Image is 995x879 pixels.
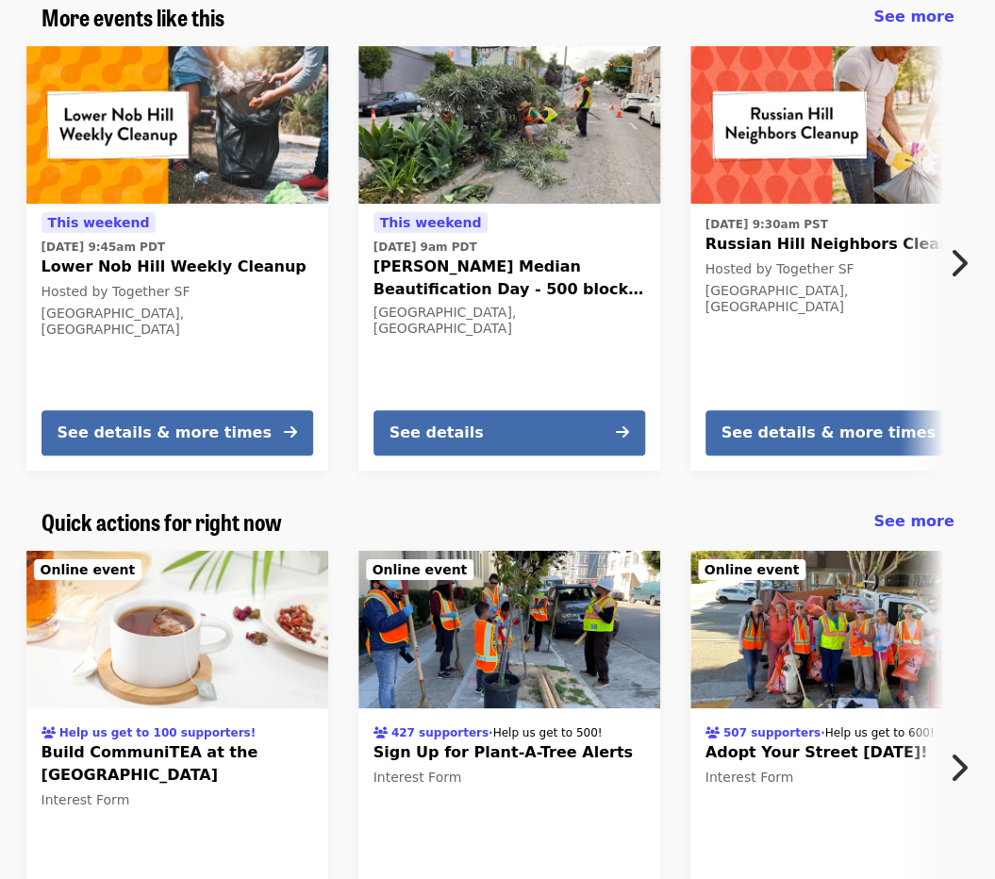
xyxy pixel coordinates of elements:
[41,239,165,256] time: [DATE] 9:45am PDT
[358,46,660,205] img: Guerrero Median Beautification Day - 500 block and 600 block organized by SF Public Works
[373,239,477,256] time: [DATE] 9am PDT
[373,770,462,785] span: Interest Form
[690,46,992,205] img: Russian Hill Neighbors Cleanup organized by Together SF
[705,410,977,456] button: See details & more times
[373,256,645,301] span: [PERSON_NAME] Median Beautification Day - 500 block and 600 block
[690,46,992,471] a: See details for "Russian Hill Neighbors Cleanup"
[41,792,130,807] span: Interest Form
[705,770,794,785] span: Interest Form
[26,508,970,536] div: Quick actions for right now
[373,721,603,741] div: ·
[492,726,602,739] span: Help us get to 500!
[390,422,484,444] div: See details
[41,284,191,299] span: Hosted by Together SF
[26,551,328,709] img: Build CommuniTEA at the Street Tree Nursery organized by SF Public Works
[824,726,934,739] span: Help us get to 600!
[391,726,489,739] span: 427 supporters
[933,741,995,794] button: Next item
[41,508,282,536] a: Quick actions for right now
[41,4,224,31] a: More events like this
[41,741,313,787] span: Build CommuniTEA at the [GEOGRAPHIC_DATA]
[26,46,328,205] img: Lower Nob Hill Weekly Cleanup organized by Together SF
[373,562,468,577] span: Online event
[26,46,328,471] a: See details for "Lower Nob Hill Weekly Cleanup"
[58,422,272,444] div: See details & more times
[26,4,970,31] div: More events like this
[41,505,282,538] span: Quick actions for right now
[949,750,968,786] i: chevron-right icon
[41,726,56,739] i: users icon
[705,721,935,741] div: ·
[723,726,821,739] span: 507 supporters
[705,562,800,577] span: Online event
[41,410,313,456] button: See details & more times
[373,741,645,764] span: Sign Up for Plant-A-Tree Alerts
[873,510,954,533] a: See more
[690,551,992,709] img: Adopt Your Street Today! organized by SF Public Works
[705,283,977,315] div: [GEOGRAPHIC_DATA], [GEOGRAPHIC_DATA]
[373,726,388,739] i: users icon
[873,6,954,28] a: See more
[380,215,482,230] span: This weekend
[616,423,629,441] i: arrow-right icon
[358,551,660,709] img: Sign Up for Plant-A-Tree Alerts organized by SF Public Works
[705,261,854,276] span: Hosted by Together SF
[59,726,256,739] span: Help us get to 100 supporters!
[41,562,136,577] span: Online event
[373,305,645,337] div: [GEOGRAPHIC_DATA], [GEOGRAPHIC_DATA]
[284,423,297,441] i: arrow-right icon
[721,422,936,444] div: See details & more times
[48,215,150,230] span: This weekend
[705,726,720,739] i: users icon
[705,741,977,764] span: Adopt Your Street [DATE]!
[705,216,828,233] time: [DATE] 9:30am PST
[705,233,977,256] span: Russian Hill Neighbors Cleanup
[933,237,995,290] button: Next item
[873,512,954,530] span: See more
[41,306,313,338] div: [GEOGRAPHIC_DATA], [GEOGRAPHIC_DATA]
[949,245,968,281] i: chevron-right icon
[873,8,954,25] span: See more
[373,410,645,456] button: See details
[358,46,660,471] a: See details for "Guerrero Median Beautification Day - 500 block and 600 block"
[41,256,313,278] span: Lower Nob Hill Weekly Cleanup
